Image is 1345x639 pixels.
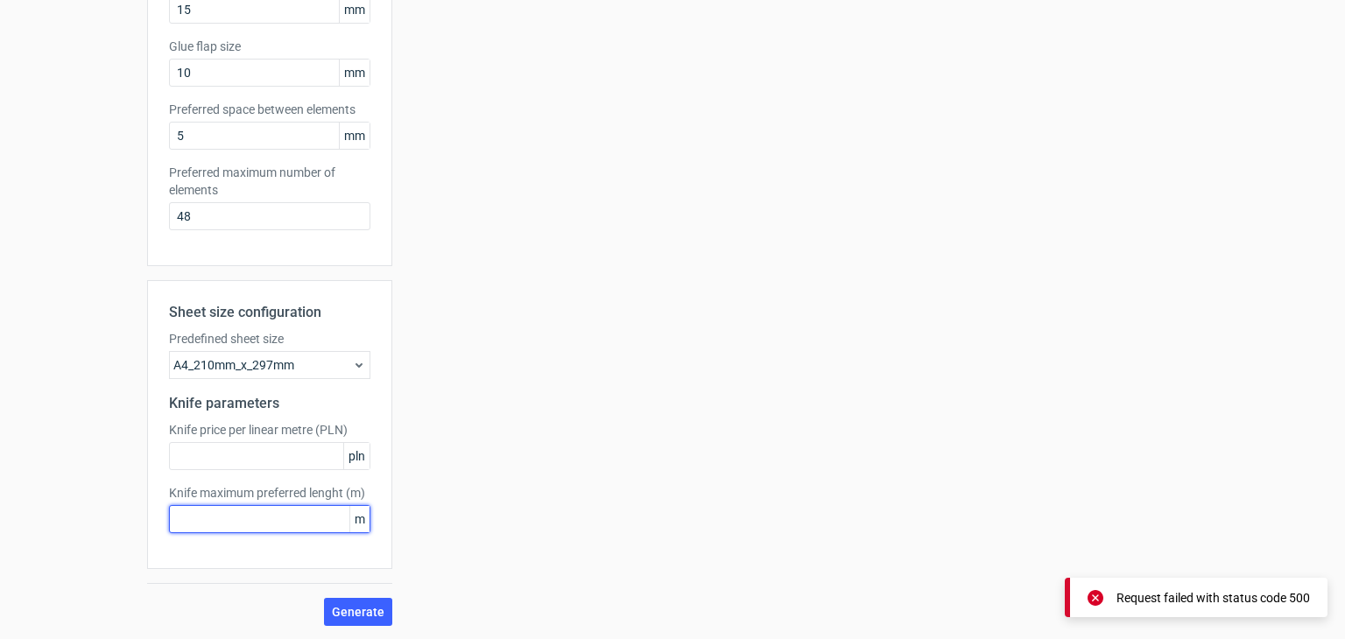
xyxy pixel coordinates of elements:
[169,164,370,199] label: Preferred maximum number of elements
[169,38,370,55] label: Glue flap size
[349,506,370,532] span: m
[332,606,384,618] span: Generate
[339,123,370,149] span: mm
[343,443,370,469] span: pln
[169,421,370,439] label: Knife price per linear metre (PLN)
[339,60,370,86] span: mm
[169,302,370,323] h2: Sheet size configuration
[169,351,370,379] div: A4_210mm_x_297mm
[324,598,392,626] button: Generate
[169,393,370,414] h2: Knife parameters
[169,330,370,348] label: Predefined sheet size
[169,484,370,502] label: Knife maximum preferred lenght (m)
[169,101,370,118] label: Preferred space between elements
[1116,589,1310,607] div: Request failed with status code 500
